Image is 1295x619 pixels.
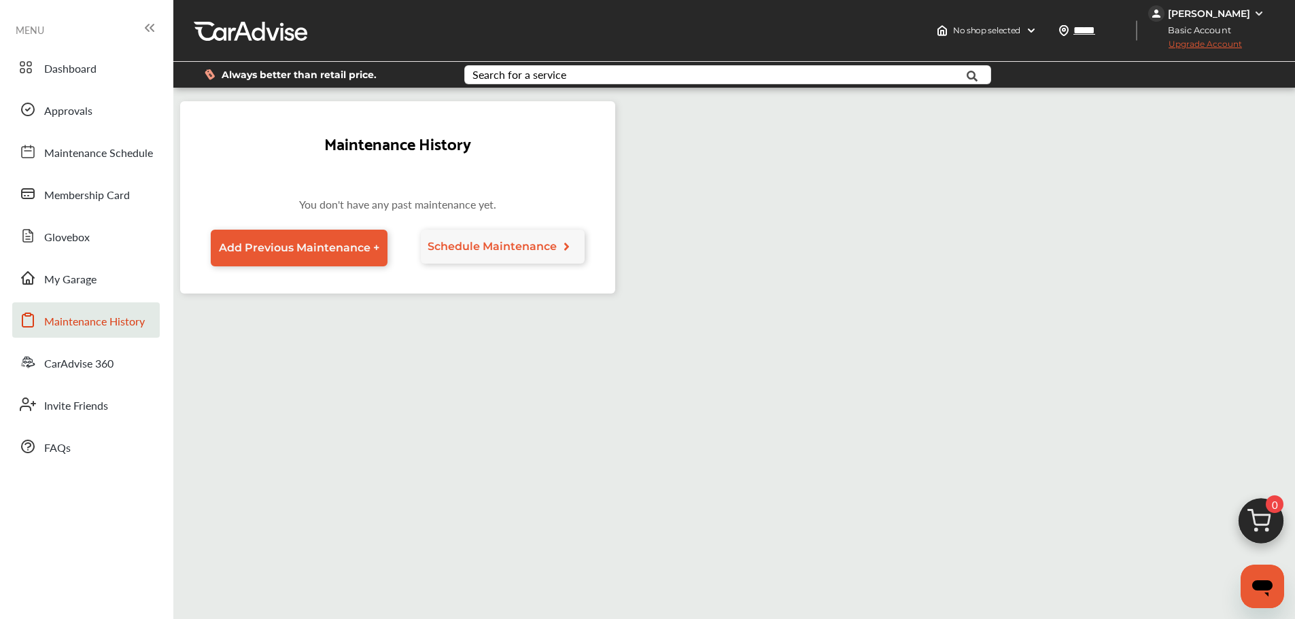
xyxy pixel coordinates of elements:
[12,176,160,211] a: Membership Card
[205,69,215,80] img: dollor_label_vector.a70140d1.svg
[953,25,1020,36] span: No shop selected
[211,230,387,266] a: Add Previous Maintenance +
[12,387,160,422] a: Invite Friends
[1136,20,1137,41] img: header-divider.bc55588e.svg
[12,92,160,127] a: Approvals
[44,440,71,457] span: FAQs
[428,240,557,253] span: Schedule Maintenance
[1148,39,1242,56] span: Upgrade Account
[12,260,160,296] a: My Garage
[44,271,97,289] span: My Garage
[1148,5,1164,22] img: jVpblrzwTbfkPYzPPzSLxeg0AAAAASUVORK5CYII=
[44,355,114,373] span: CarAdvise 360
[324,128,471,156] h2: Maintenance History
[44,313,145,331] span: Maintenance History
[194,196,602,219] p: You don't have any past maintenance yet.
[12,344,160,380] a: CarAdvise 360
[12,218,160,253] a: Glovebox
[1058,25,1069,36] img: location_vector.a44bc228.svg
[12,134,160,169] a: Maintenance Schedule
[1168,7,1250,20] div: [PERSON_NAME]
[1254,8,1264,19] img: WGsFRI8htEPBVLJbROoPRyZpYNWhNONpIPPETTm6eUC0GeLEiAAAAAElFTkSuQmCC
[421,230,585,264] a: Schedule Maintenance
[219,241,379,254] span: Add Previous Maintenance +
[12,302,160,338] a: Maintenance History
[1241,565,1284,608] iframe: Button to launch messaging window
[44,103,92,120] span: Approvals
[937,25,948,36] img: header-home-logo.8d720a4f.svg
[44,397,108,415] span: Invite Friends
[44,60,97,78] span: Dashboard
[12,50,160,85] a: Dashboard
[44,187,130,205] span: Membership Card
[16,24,44,35] span: MENU
[1150,23,1241,37] span: Basic Account
[1026,25,1037,36] img: header-down-arrow.9dd2ce7d.svg
[472,69,566,80] div: Search for a service
[1228,492,1294,557] img: cart_icon.3d0951e8.svg
[44,229,90,247] span: Glovebox
[12,429,160,464] a: FAQs
[44,145,153,162] span: Maintenance Schedule
[222,70,377,79] span: Always better than retail price.
[1266,495,1283,513] span: 0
